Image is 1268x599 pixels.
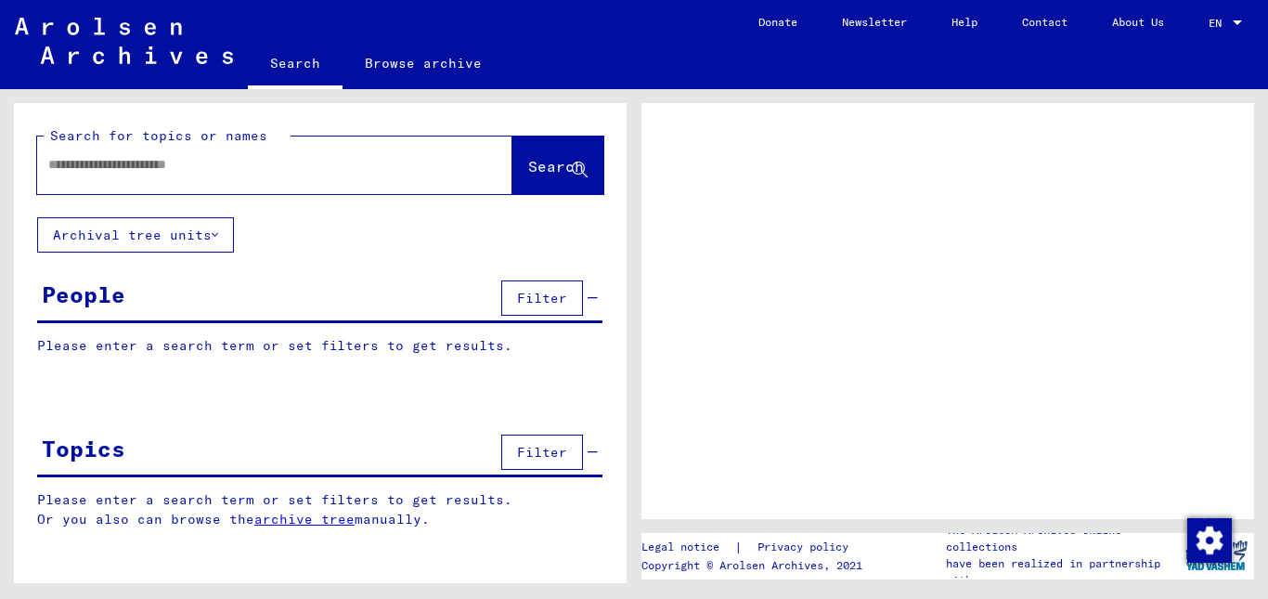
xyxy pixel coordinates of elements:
p: Please enter a search term or set filters to get results. Or you also can browse the manually. [37,490,603,529]
button: Filter [501,280,583,316]
a: Search [248,41,343,89]
span: EN [1209,17,1229,30]
button: Archival tree units [37,217,234,253]
img: Change consent [1187,518,1232,563]
div: People [42,278,125,311]
span: Filter [517,290,567,306]
span: Search [528,157,584,176]
a: Browse archive [343,41,504,85]
p: The Arolsen Archives online collections [946,522,1178,555]
a: Legal notice [641,538,734,557]
img: Arolsen_neg.svg [15,18,233,64]
button: Filter [501,435,583,470]
a: archive tree [254,511,355,527]
p: Please enter a search term or set filters to get results. [37,336,602,356]
mat-label: Search for topics or names [50,127,267,144]
div: | [641,538,871,557]
a: Privacy policy [743,538,871,557]
img: yv_logo.png [1182,532,1251,579]
button: Search [512,137,603,194]
span: Filter [517,444,567,461]
div: Topics [42,432,125,465]
p: have been realized in partnership with [946,555,1178,589]
p: Copyright © Arolsen Archives, 2021 [641,557,871,574]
